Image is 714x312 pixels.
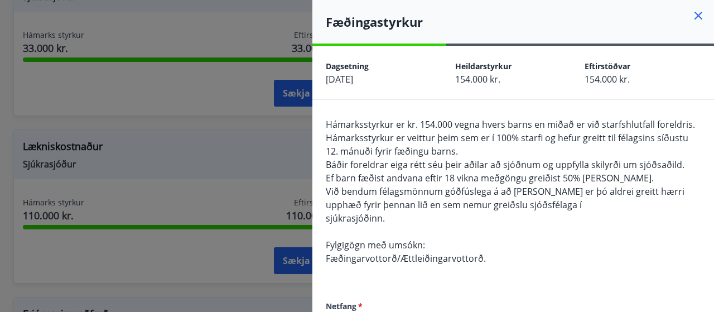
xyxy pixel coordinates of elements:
span: [DATE] [326,73,353,85]
span: Fæðingarvottorð/Ættleiðingarvottorð. [326,252,486,265]
span: 154.000 kr. [585,73,630,85]
label: Netfang [326,301,701,312]
span: Heildarstyrkur [455,61,512,71]
span: Fylgigögn með umsókn: [326,239,425,251]
h4: Fæðingastyrkur [326,13,714,30]
span: 154.000 kr. [455,73,500,85]
span: Hámarksstyrkur er veittur þeim sem er í 100% starfi og hefur greitt til félagsins síðustu 12. mán... [326,132,688,157]
span: Við bendum félagsmönnum góðfúslega á að [PERSON_NAME] er þó aldrei greitt hærri upphæð fyrir þenn... [326,185,684,211]
span: Eftirstöðvar [585,61,630,71]
span: Ef barn fæðist andvana eftir 18 vikna meðgöngu greiðist 50% [PERSON_NAME]. [326,172,654,184]
span: sjúkrasjóðinn. [326,212,385,224]
span: Dagsetning [326,61,369,71]
span: Hámarksstyrkur er kr. 154.000 vegna hvers barns en miðað er við starfshlutfall foreldris. [326,118,695,131]
span: Báðir foreldrar eiga rétt séu þeir aðilar að sjóðnum og uppfylla skilyrði um sjóðsaðild. [326,159,684,171]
